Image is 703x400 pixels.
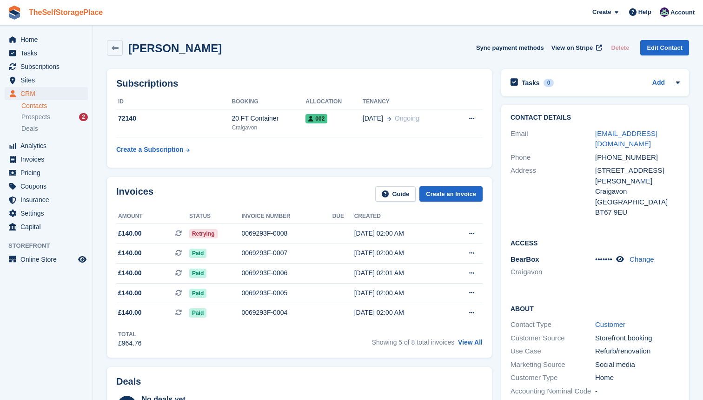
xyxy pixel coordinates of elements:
a: menu [5,153,88,166]
h2: Contact Details [511,114,680,122]
a: Deals [21,124,88,134]
div: Email [511,129,595,149]
a: menu [5,33,88,46]
div: [DATE] 02:01 AM [354,268,447,278]
h2: Tasks [522,79,540,87]
span: ••••••• [595,255,612,263]
span: Deals [21,124,38,133]
button: Delete [607,40,633,55]
a: Prospects 2 [21,112,88,122]
span: £140.00 [118,288,142,298]
div: 0069293F-0004 [241,308,332,318]
th: Status [189,209,242,224]
span: Insurance [20,193,76,206]
div: 0069293F-0007 [241,248,332,258]
div: Contact Type [511,319,595,330]
a: menu [5,220,88,233]
a: View on Stripe [548,40,604,55]
th: Booking [232,95,305,109]
a: menu [5,87,88,100]
a: menu [5,47,88,60]
span: Paid [189,269,206,278]
a: menu [5,74,88,87]
th: ID [116,95,232,109]
div: Craigavon [232,123,305,132]
li: Craigavon [511,267,595,278]
span: Help [638,7,651,17]
th: Tenancy [363,95,452,109]
th: Amount [116,209,189,224]
span: Subscriptions [20,60,76,73]
a: Add [652,78,665,88]
a: menu [5,193,88,206]
a: Customer [595,320,625,328]
a: menu [5,253,88,266]
div: Create a Subscription [116,145,184,155]
div: 72140 [116,114,232,123]
div: Home [595,373,680,383]
div: - [595,386,680,397]
span: Showing 5 of 8 total invoices [372,339,454,346]
img: Sam [660,7,669,17]
h2: About [511,304,680,313]
button: Sync payment methods [476,40,544,55]
div: [DATE] 02:00 AM [354,288,447,298]
span: Settings [20,207,76,220]
a: Create an Invoice [419,186,483,202]
a: menu [5,180,88,193]
a: menu [5,207,88,220]
a: Contacts [21,102,88,110]
span: £140.00 [118,248,142,258]
a: Guide [375,186,416,202]
span: Create [592,7,611,17]
th: Created [354,209,447,224]
div: Address [511,165,595,218]
div: Phone [511,152,595,163]
span: Analytics [20,139,76,152]
a: menu [5,60,88,73]
h2: Deals [116,376,141,387]
th: Invoice number [241,209,332,224]
span: Tasks [20,47,76,60]
span: Invoices [20,153,76,166]
span: Paid [189,308,206,318]
div: 2 [79,113,88,121]
a: [EMAIL_ADDRESS][DOMAIN_NAME] [595,129,657,148]
div: 0069293F-0005 [241,288,332,298]
div: Customer Source [511,333,595,344]
span: Home [20,33,76,46]
h2: Access [511,238,680,247]
a: Preview store [77,254,88,265]
span: Pricing [20,166,76,179]
a: Change [630,255,654,263]
span: Paid [189,249,206,258]
h2: Subscriptions [116,78,483,89]
div: [DATE] 02:00 AM [354,229,447,238]
div: Use Case [511,346,595,357]
div: Marketing Source [511,359,595,370]
div: Social media [595,359,680,370]
div: BT67 9EU [595,207,680,218]
div: Accounting Nominal Code [511,386,595,397]
a: Edit Contact [640,40,689,55]
th: Due [332,209,354,224]
a: menu [5,166,88,179]
span: [DATE] [363,114,383,123]
span: £140.00 [118,229,142,238]
div: 20 FT Container [232,114,305,123]
div: Customer Type [511,373,595,383]
div: [GEOGRAPHIC_DATA] [595,197,680,208]
a: menu [5,139,88,152]
span: Account [670,8,695,17]
span: £140.00 [118,308,142,318]
span: Prospects [21,113,50,122]
span: BearBox [511,255,539,263]
th: Allocation [305,95,362,109]
div: [PHONE_NUMBER] [595,152,680,163]
div: £964.76 [118,339,142,348]
span: £140.00 [118,268,142,278]
span: Capital [20,220,76,233]
div: 0069293F-0006 [241,268,332,278]
span: Ongoing [395,115,419,122]
div: [DATE] 02:00 AM [354,308,447,318]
